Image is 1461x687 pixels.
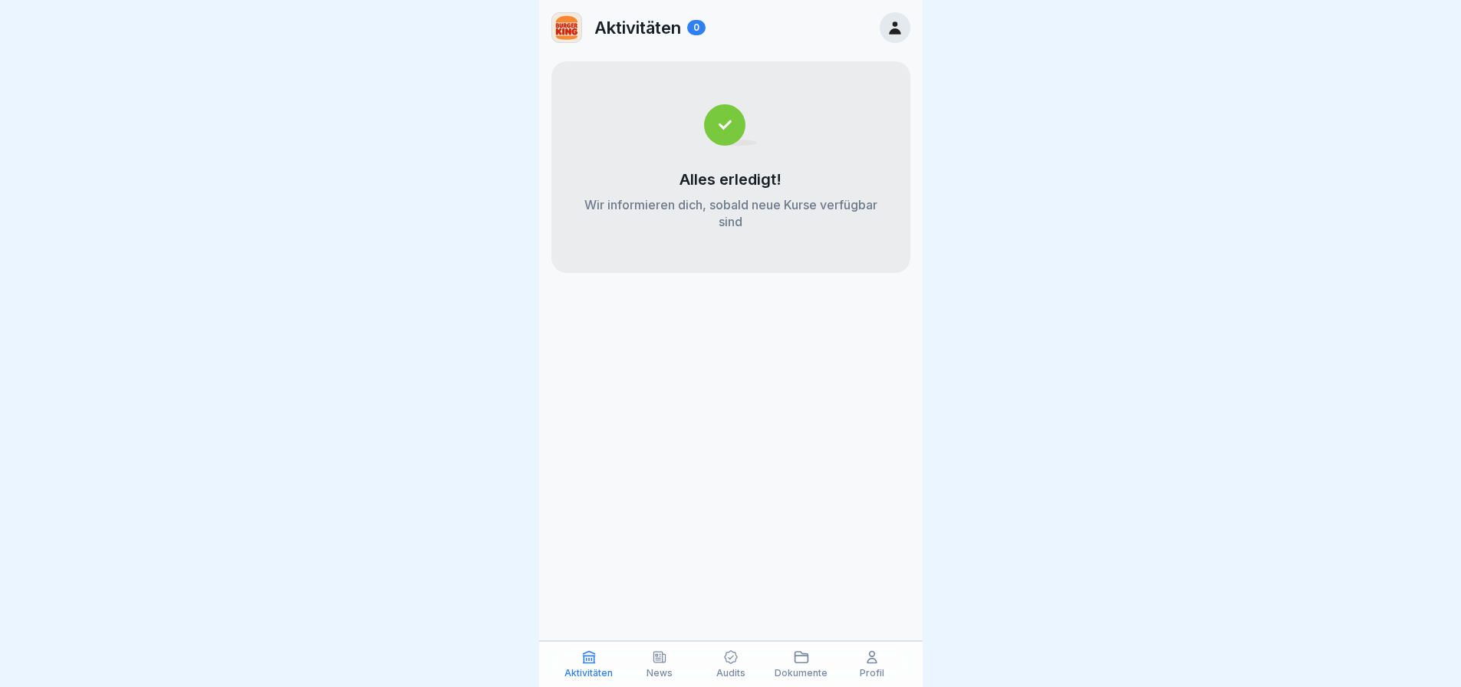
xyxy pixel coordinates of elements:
[860,668,884,679] p: Profil
[647,668,673,679] p: News
[775,668,828,679] p: Dokumente
[564,668,613,679] p: Aktivitäten
[687,20,706,35] div: 0
[594,18,681,38] p: Aktivitäten
[679,170,782,189] p: Alles erledigt!
[552,13,581,42] img: w2f18lwxr3adf3talrpwf6id.png
[716,668,745,679] p: Audits
[582,196,880,230] p: Wir informieren dich, sobald neue Kurse verfügbar sind
[704,104,757,146] img: completed.svg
